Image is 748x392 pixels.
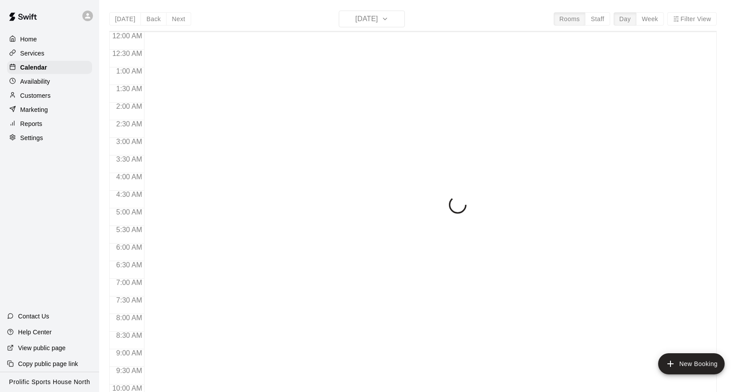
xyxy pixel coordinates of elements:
[7,103,92,116] a: Marketing
[18,312,49,321] p: Contact Us
[114,67,144,75] span: 1:00 AM
[114,138,144,145] span: 3:00 AM
[110,385,144,392] span: 10:00 AM
[114,314,144,322] span: 8:00 AM
[7,75,92,88] a: Availability
[7,47,92,60] a: Services
[110,50,144,57] span: 12:30 AM
[114,191,144,198] span: 4:30 AM
[658,353,725,374] button: add
[20,105,48,114] p: Marketing
[7,33,92,46] a: Home
[114,208,144,216] span: 5:00 AM
[9,377,90,387] p: Prolific Sports House North
[114,226,144,233] span: 5:30 AM
[7,61,92,74] a: Calendar
[114,103,144,110] span: 2:00 AM
[114,173,144,181] span: 4:00 AM
[20,77,50,86] p: Availability
[114,155,144,163] span: 3:30 AM
[18,328,52,337] p: Help Center
[20,133,43,142] p: Settings
[18,344,66,352] p: View public page
[20,91,51,100] p: Customers
[20,63,47,72] p: Calendar
[18,359,78,368] p: Copy public page link
[7,117,92,130] a: Reports
[7,131,92,144] a: Settings
[114,85,144,92] span: 1:30 AM
[114,244,144,251] span: 6:00 AM
[20,119,42,128] p: Reports
[114,367,144,374] span: 9:30 AM
[110,32,144,40] span: 12:00 AM
[114,296,144,304] span: 7:30 AM
[114,349,144,357] span: 9:00 AM
[20,49,44,58] p: Services
[114,261,144,269] span: 6:30 AM
[114,279,144,286] span: 7:00 AM
[7,89,92,102] a: Customers
[20,35,37,44] p: Home
[114,120,144,128] span: 2:30 AM
[114,332,144,339] span: 8:30 AM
